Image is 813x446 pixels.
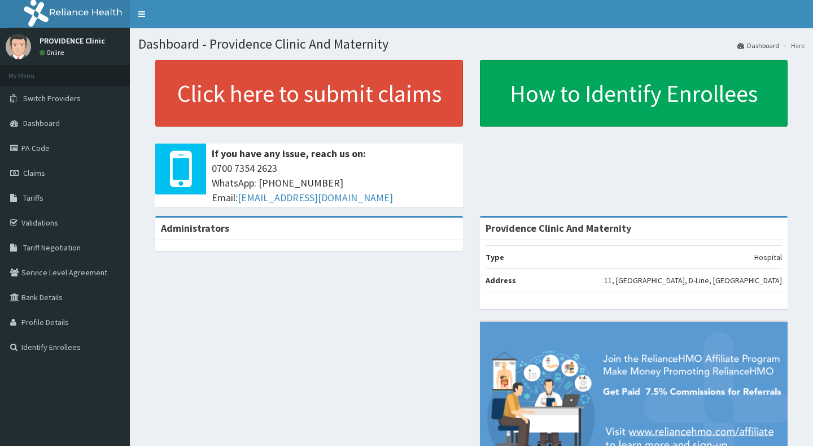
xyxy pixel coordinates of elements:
img: User Image [6,34,31,59]
span: Claims [23,168,45,178]
p: Hospital [754,252,782,263]
a: Dashboard [737,41,779,50]
li: Here [780,41,805,50]
span: 0700 7354 2623 WhatsApp: [PHONE_NUMBER] Email: [212,161,457,205]
p: PROVIDENCE Clinic [40,37,105,45]
span: Dashboard [23,118,60,128]
a: Click here to submit claims [155,60,463,127]
a: Online [40,49,67,57]
a: How to Identify Enrollees [480,60,788,127]
span: Switch Providers [23,93,81,103]
span: Tariffs [23,193,43,203]
a: [EMAIL_ADDRESS][DOMAIN_NAME] [238,191,393,204]
b: Address [486,275,516,285]
h1: Dashboard - Providence Clinic And Maternity [138,37,805,51]
b: Administrators [161,222,229,235]
b: Type [486,252,504,262]
span: Tariff Negotiation [23,243,81,253]
strong: Providence Clinic And Maternity [486,222,631,235]
p: 11, [GEOGRAPHIC_DATA], D-Line, [GEOGRAPHIC_DATA] [604,275,782,286]
b: If you have any issue, reach us on: [212,147,366,160]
